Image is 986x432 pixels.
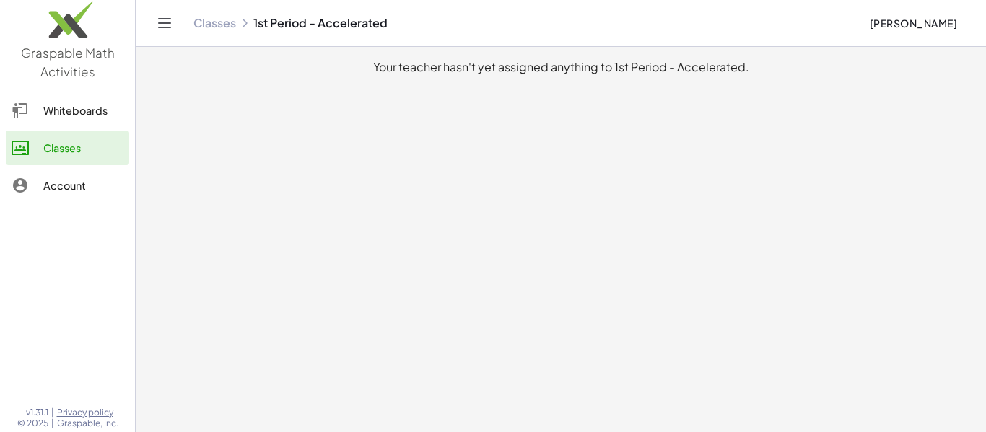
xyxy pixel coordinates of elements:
span: Graspable Math Activities [21,45,115,79]
button: Toggle navigation [153,12,176,35]
a: Classes [193,16,236,30]
span: | [51,407,54,418]
a: Privacy policy [57,407,118,418]
a: Classes [6,131,129,165]
span: | [51,418,54,429]
div: Whiteboards [43,102,123,119]
div: Account [43,177,123,194]
span: v1.31.1 [26,407,48,418]
span: © 2025 [17,418,48,429]
a: Whiteboards [6,93,129,128]
div: Classes [43,139,123,157]
a: Account [6,168,129,203]
span: [PERSON_NAME] [869,17,957,30]
button: [PERSON_NAME] [858,10,969,36]
div: Your teacher hasn't yet assigned anything to 1st Period - Accelerated. [147,58,974,76]
span: Graspable, Inc. [57,418,118,429]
